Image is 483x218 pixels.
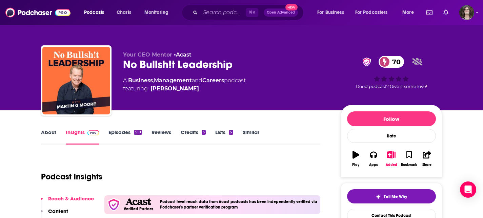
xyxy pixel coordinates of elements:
button: Added [382,147,400,171]
div: 5 [229,130,233,135]
button: open menu [398,7,422,18]
img: Acast [125,198,151,205]
div: Added [386,163,397,167]
button: Share [418,147,436,171]
img: tell me why sparkle [376,194,381,199]
span: Open Advanced [267,11,295,14]
p: Content [48,208,68,214]
span: 70 [385,56,404,68]
button: Reach & Audience [41,195,94,208]
h1: Podcast Insights [41,172,102,182]
span: Good podcast? Give it some love! [356,84,427,89]
div: verified Badge70Good podcast? Give it some love! [341,51,442,93]
span: More [402,8,414,17]
button: open menu [140,7,177,18]
a: Show notifications dropdown [424,7,435,18]
div: Share [422,163,431,167]
div: 510 [134,130,142,135]
a: Careers [202,77,224,84]
button: open menu [313,7,353,18]
span: New [285,4,298,10]
span: featuring [123,85,246,93]
span: • [174,51,192,58]
button: open menu [351,7,398,18]
img: No Bullsh!t Leadership [42,47,110,114]
span: and [192,77,202,84]
div: Open Intercom Messenger [460,181,476,198]
a: Episodes510 [108,129,142,145]
div: Play [352,163,359,167]
a: InsightsPodchaser Pro [66,129,99,145]
button: open menu [79,7,113,18]
h4: Podcast level reach data from Acast podcasts has been independently verified via Podchaser's part... [160,199,318,210]
button: Show profile menu [459,5,474,20]
div: Search podcasts, credits, & more... [188,5,310,20]
div: Bookmark [401,163,417,167]
a: Management [154,77,192,84]
button: Open AdvancedNew [264,8,298,17]
div: [PERSON_NAME] [150,85,199,93]
a: 70 [379,56,404,68]
div: 3 [202,130,206,135]
a: Acast [176,51,192,58]
span: Logged in as jack14248 [459,5,474,20]
img: verfied icon [107,198,120,211]
a: Lists5 [215,129,233,145]
img: verified Badge [360,58,373,66]
a: About [41,129,56,145]
a: Business [128,77,153,84]
span: ⌘ K [246,8,258,17]
button: Follow [347,111,436,126]
span: , [153,77,154,84]
span: Your CEO Mentor [123,51,172,58]
button: Apps [365,147,382,171]
div: Rate [347,129,436,143]
a: Reviews [152,129,171,145]
button: tell me why sparkleTell Me Why [347,189,436,203]
p: Reach & Audience [48,195,94,202]
div: A podcast [123,77,246,93]
a: Show notifications dropdown [441,7,451,18]
button: Bookmark [400,147,418,171]
img: User Profile [459,5,474,20]
h5: Verified Partner [124,207,153,211]
a: Credits3 [181,129,206,145]
input: Search podcasts, credits, & more... [200,7,246,18]
span: Podcasts [84,8,104,17]
button: Play [347,147,365,171]
span: Tell Me Why [384,194,407,199]
span: Charts [117,8,131,17]
div: Apps [369,163,378,167]
a: Charts [112,7,135,18]
img: Podchaser Pro [87,130,99,135]
img: Podchaser - Follow, Share and Rate Podcasts [5,6,71,19]
span: For Podcasters [355,8,388,17]
span: Monitoring [144,8,168,17]
span: For Business [317,8,344,17]
a: Similar [243,129,259,145]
